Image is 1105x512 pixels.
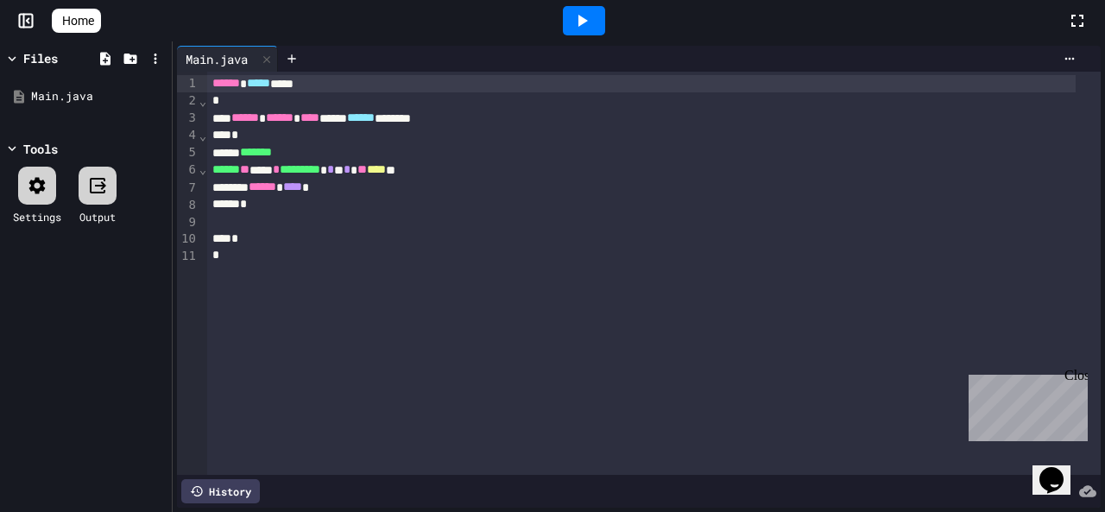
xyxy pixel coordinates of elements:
[177,127,199,144] div: 4
[177,231,199,248] div: 10
[177,161,199,179] div: 6
[1032,443,1088,495] iframe: chat widget
[199,129,207,142] span: Fold line
[23,140,58,158] div: Tools
[181,479,260,503] div: History
[79,209,116,224] div: Output
[13,209,61,224] div: Settings
[177,92,199,110] div: 2
[62,12,94,29] span: Home
[177,214,199,231] div: 9
[52,9,101,33] a: Home
[177,248,199,265] div: 11
[177,110,199,127] div: 3
[199,94,207,108] span: Fold line
[199,162,207,176] span: Fold line
[23,49,58,67] div: Files
[177,180,199,197] div: 7
[177,197,199,214] div: 8
[177,144,199,161] div: 5
[962,368,1088,441] iframe: chat widget
[177,46,278,72] div: Main.java
[177,50,256,68] div: Main.java
[177,75,199,92] div: 1
[7,7,119,110] div: Chat with us now!Close
[31,88,166,105] div: Main.java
